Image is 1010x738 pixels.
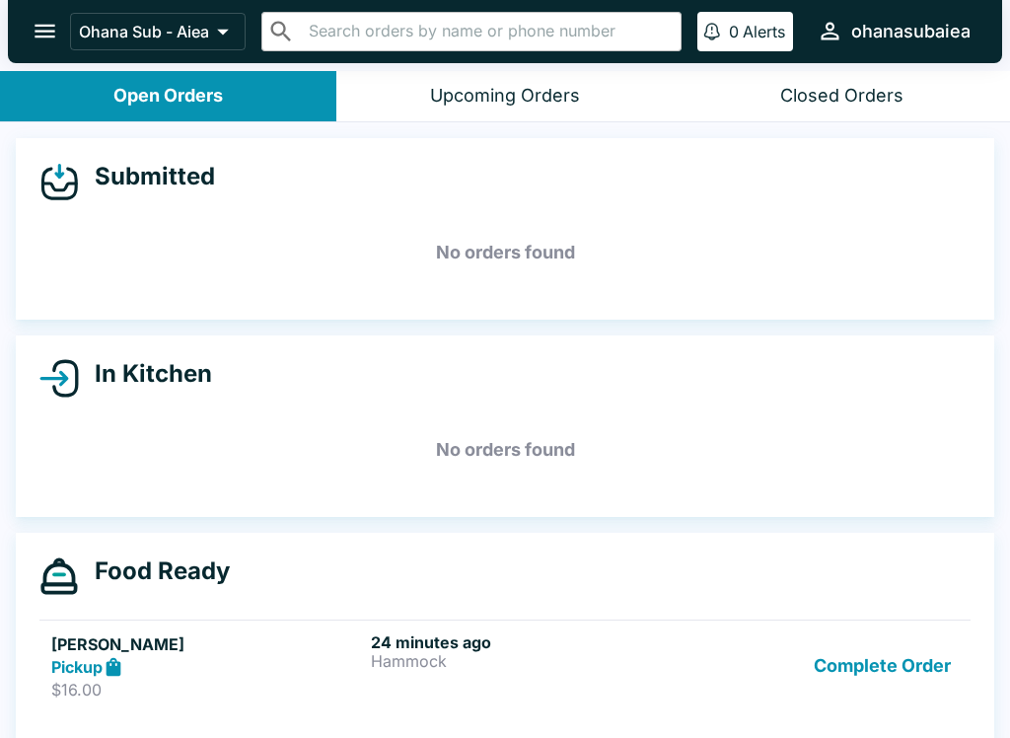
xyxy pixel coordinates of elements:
a: [PERSON_NAME]Pickup$16.0024 minutes agoHammockComplete Order [39,620,971,712]
p: 0 [729,22,739,41]
h5: [PERSON_NAME] [51,632,363,656]
h4: In Kitchen [79,359,212,389]
h4: Submitted [79,162,215,191]
div: Closed Orders [780,85,903,108]
input: Search orders by name or phone number [303,18,673,45]
p: $16.00 [51,680,363,700]
h5: No orders found [39,414,971,485]
button: Ohana Sub - Aiea [70,13,246,50]
div: Open Orders [113,85,223,108]
p: Ohana Sub - Aiea [79,22,209,41]
p: Alerts [743,22,785,41]
p: Hammock [371,652,683,670]
h5: No orders found [39,217,971,288]
div: ohanasubaiea [851,20,971,43]
button: open drawer [20,6,70,56]
strong: Pickup [51,657,103,677]
button: Complete Order [806,632,959,701]
h4: Food Ready [79,556,230,586]
div: Upcoming Orders [430,85,580,108]
h6: 24 minutes ago [371,632,683,652]
button: ohanasubaiea [809,10,978,52]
